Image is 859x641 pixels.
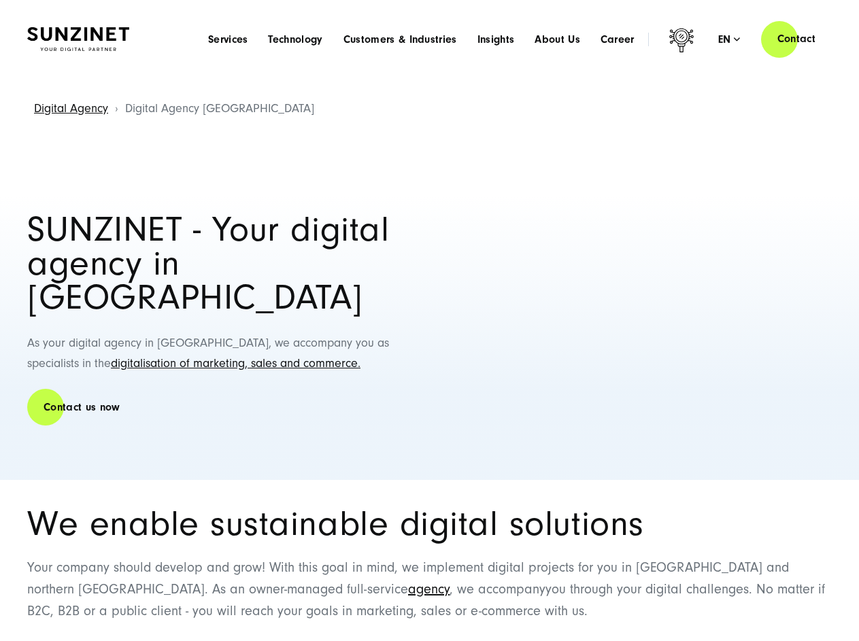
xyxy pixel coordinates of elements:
a: Insights [477,33,515,46]
img: SUNZINET Full Service Digital Agentur [27,27,129,51]
span: Digital Agency [GEOGRAPHIC_DATA] [125,101,314,116]
a: agency [408,582,450,597]
div: en [718,33,741,46]
a: Contact [761,20,832,58]
a: Technology [268,33,322,46]
a: Career [601,33,635,46]
h1: We enable sustainable digital solutions [27,507,832,541]
p: As your digital agency in [GEOGRAPHIC_DATA], we accompany you as specialists in the [27,333,422,375]
a: Customers & Industries [343,33,457,46]
a: About Us [535,33,580,46]
a: Contact us now [27,388,136,427]
span: Your company should develop and grow! With this goal in mind, we implement digital projects for y... [27,560,789,597]
h1: SUNZINET - Your digital agency in [GEOGRAPHIC_DATA] [27,213,422,315]
a: Services [208,33,248,46]
a: Digital Agency [34,101,108,116]
span: , we accompany [450,582,545,597]
a: digitalisation of marketing, sales and commerce. [111,356,360,370]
